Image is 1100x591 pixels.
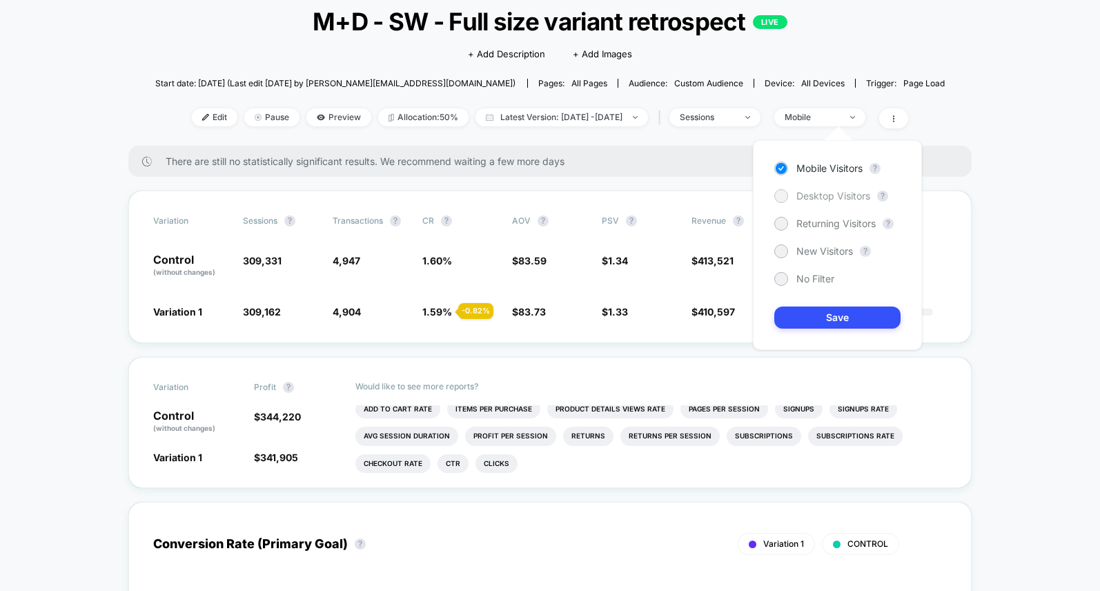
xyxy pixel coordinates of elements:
[796,273,834,284] span: No Filter
[153,215,229,226] span: Variation
[763,539,804,549] span: Variation 1
[608,306,628,318] span: 1.33
[378,108,469,126] span: Allocation: 50%
[255,114,262,121] img: end
[626,215,637,226] button: ?
[608,255,628,267] span: 1.34
[465,427,556,446] li: Profit Per Session
[518,255,547,267] span: 83.59
[283,382,294,393] button: ?
[691,255,734,267] span: $
[774,307,901,329] button: Save
[883,218,894,229] button: ?
[153,382,229,393] span: Variation
[870,163,881,174] button: ?
[860,246,871,257] button: ?
[571,78,607,88] span: all pages
[153,452,202,463] span: Variation 1
[333,255,360,267] span: 4,947
[847,539,888,549] span: CONTROL
[468,48,545,61] span: + Add Description
[243,306,281,318] span: 309,162
[195,8,905,35] span: M+D - SW - Full size variant retrospect
[475,454,518,474] li: Clicks
[538,79,607,88] div: Pages:
[447,400,540,419] li: Items Per Purchase
[153,268,215,276] span: (without changes)
[244,108,299,126] span: Pause
[390,215,401,226] button: ?
[796,246,853,257] span: New Visitors
[260,411,301,423] span: 344,220
[355,400,440,419] li: Add To Cart Rate
[518,306,546,318] span: 83.73
[254,452,298,463] span: $
[655,109,669,126] span: |
[438,454,469,474] li: Ctr
[602,255,628,267] span: $
[745,116,750,119] img: end
[333,306,361,318] span: 4,904
[754,79,855,88] span: Device:
[573,49,632,59] span: + Add Images
[808,427,903,446] li: Subscriptions Rate
[796,191,870,202] span: Desktop Visitors
[698,306,735,318] span: 410,597
[333,216,383,226] span: Transactions
[775,400,823,419] li: Signups
[422,216,434,226] span: CR
[254,411,301,423] span: $
[547,400,674,419] li: Product Details Views Rate
[155,79,515,88] span: Start date: [DATE] (Last edit [DATE] by [PERSON_NAME][EMAIL_ADDRESS][DOMAIN_NAME])
[441,215,452,226] button: ?
[243,255,282,267] span: 309,331
[389,114,394,122] img: rebalance
[243,216,277,226] span: Sessions
[691,306,735,318] span: $
[796,163,863,174] span: Mobile Visitors
[602,216,619,226] span: PSV
[475,108,648,126] span: Latest Version: [DATE] - [DATE]
[850,116,855,119] img: end
[306,108,371,126] span: Preview
[633,116,638,119] img: end
[153,410,240,434] p: Control
[486,114,493,121] img: calendar
[829,400,897,419] li: Signups Rate
[877,191,888,202] button: ?
[355,454,431,474] li: Checkout Rate
[355,382,947,391] p: Would like to see more reports?
[260,452,298,463] span: 341,905
[284,215,295,226] button: ?
[202,114,209,121] img: edit
[698,255,734,267] span: 413,521
[512,306,546,318] span: $
[512,216,531,226] span: AOV
[602,306,628,318] span: $
[422,255,452,267] span: 1.60 %
[563,427,613,446] li: Returns
[801,78,845,88] span: all devices
[192,108,237,126] span: Edit
[674,78,743,88] span: Custom Audience
[422,306,452,318] span: 1.59 %
[153,254,229,278] p: Control
[458,303,493,319] div: - 0.82 %
[753,15,787,30] p: LIVE
[903,78,945,88] span: Page Load
[680,113,735,122] div: sessions
[629,79,743,88] div: Audience:
[512,255,547,267] span: $
[153,306,202,318] span: Variation 1
[254,382,276,392] span: Profit
[733,215,744,226] button: ?
[727,427,801,446] li: Subscriptions
[785,113,840,122] div: Mobile
[166,156,944,167] span: There are still no statistically significant results. We recommend waiting a few more days
[153,424,215,432] span: (without changes)
[680,400,768,419] li: Pages Per Session
[355,427,458,446] li: Avg Session Duration
[355,539,366,550] button: ?
[691,216,726,226] span: Revenue
[538,215,549,226] button: ?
